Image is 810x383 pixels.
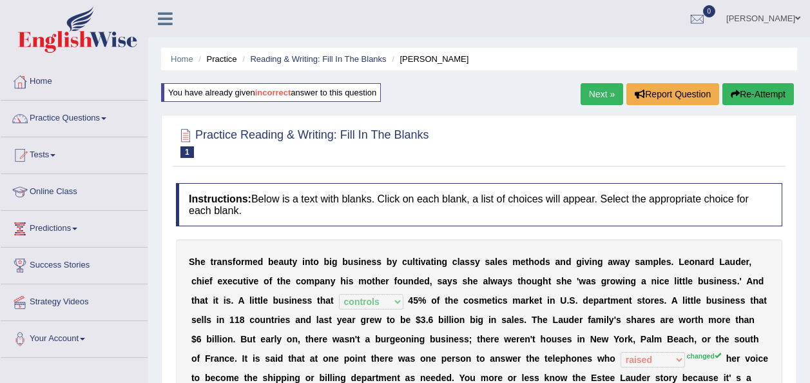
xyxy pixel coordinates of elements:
b: e [419,276,424,286]
b: e [285,276,291,286]
b: r [241,257,244,267]
b: e [227,276,233,286]
b: u [703,276,709,286]
b: t [215,295,218,306]
b: e [534,295,539,306]
b: a [217,257,222,267]
b: h [195,295,200,306]
b: t [415,257,418,267]
b: e [254,276,259,286]
b: A [238,295,245,306]
b: i [224,295,226,306]
a: Next » [581,83,623,105]
b: s [732,276,737,286]
a: Practice Questions [1,101,148,133]
b: p [314,276,320,286]
b: n [291,295,297,306]
b: k [529,295,534,306]
b: l [412,257,415,267]
b: b [698,276,704,286]
b: t [526,257,529,267]
b: e [217,276,222,286]
b: i [252,295,255,306]
b: u [348,257,354,267]
b: i [246,276,249,286]
b: e [684,257,689,267]
b: n [625,276,631,286]
b: t [682,276,686,286]
b: t [548,276,552,286]
b: c [497,295,503,306]
b: c [233,276,238,286]
b: r [526,295,529,306]
b: x [222,276,227,286]
b: a [460,257,465,267]
b: r [385,276,389,286]
a: Your Account [1,321,148,353]
b: U [560,295,566,306]
b: . [737,276,740,286]
b: L [719,257,725,267]
a: Home [1,64,148,96]
b: h [375,276,381,286]
b: a [599,295,604,306]
b: i [202,276,204,286]
b: e [619,295,624,306]
b: p [593,295,599,306]
b: a [426,257,431,267]
b: u [730,257,736,267]
b: a [725,257,730,267]
b: c [296,276,301,286]
b: o [235,257,241,267]
b: l [249,295,252,306]
b: 4 [408,295,413,306]
b: . [671,257,673,267]
b: h [340,276,346,286]
b: t [539,295,543,306]
b: a [490,257,495,267]
b: r [604,295,607,306]
b: h [197,276,202,286]
b: l [674,276,677,286]
b: m [358,276,366,286]
b: v [249,276,254,286]
b: i [714,276,717,286]
b: a [320,276,325,286]
b: c [659,276,664,286]
b: i [213,295,215,306]
b: n [753,276,758,286]
b: e [487,295,492,306]
b: s [470,257,475,267]
b: e [661,257,666,267]
b: e [664,276,670,286]
b: g [601,276,607,286]
b: c [452,257,458,267]
b: u [284,257,289,267]
b: d [709,257,715,267]
b: n [717,276,722,286]
b: , [749,257,751,267]
b: s [452,276,458,286]
b: a [325,295,331,306]
b: m [244,257,252,267]
b: e [521,257,526,267]
b: ' [740,276,742,286]
b: . [231,295,233,306]
b: n [695,257,700,267]
button: Report Question [626,83,719,105]
b: e [381,276,386,286]
b: s [591,276,596,286]
b: n [305,257,311,267]
b: s [727,276,732,286]
b: u [238,276,244,286]
b: e [473,276,478,286]
b: a [442,276,447,286]
b: h [280,276,286,286]
b: d [424,276,430,286]
b: s [659,295,664,306]
b: s [307,295,313,306]
b: t [243,276,246,286]
b: a [555,257,561,267]
b: l [682,295,685,306]
b: s [462,276,467,286]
